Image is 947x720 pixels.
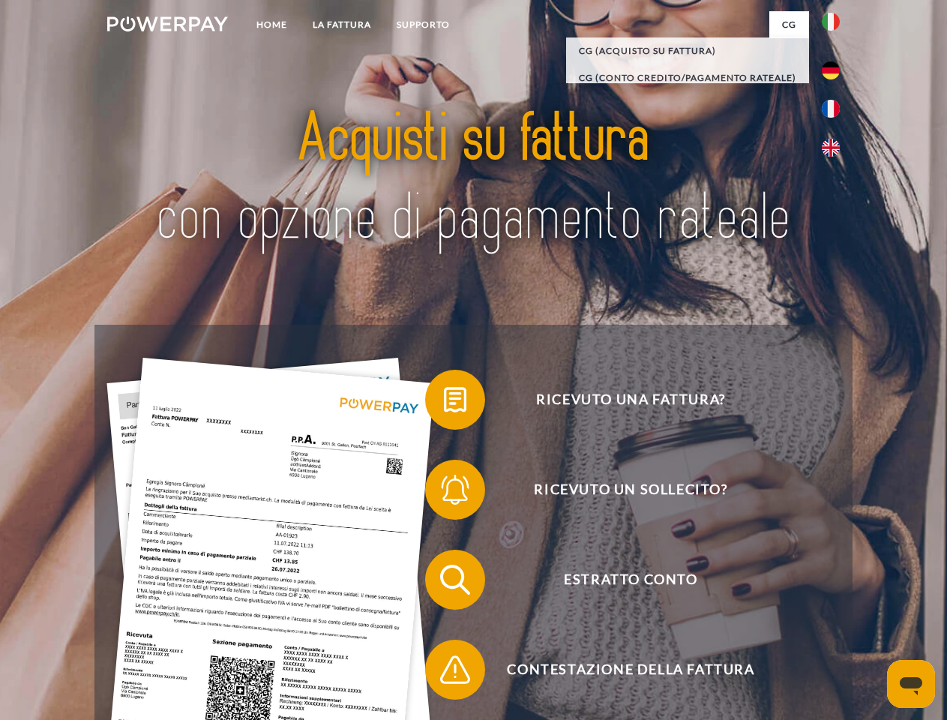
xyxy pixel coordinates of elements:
[822,13,840,31] img: it
[384,11,463,38] a: Supporto
[143,72,804,287] img: title-powerpay_it.svg
[822,61,840,79] img: de
[425,370,815,430] button: Ricevuto una fattura?
[425,460,815,520] button: Ricevuto un sollecito?
[436,651,474,688] img: qb_warning.svg
[300,11,384,38] a: LA FATTURA
[425,550,815,610] button: Estratto conto
[447,550,814,610] span: Estratto conto
[425,640,815,700] button: Contestazione della fattura
[769,11,809,38] a: CG
[566,37,809,64] a: CG (Acquisto su fattura)
[822,100,840,118] img: fr
[447,640,814,700] span: Contestazione della fattura
[436,561,474,598] img: qb_search.svg
[822,139,840,157] img: en
[244,11,300,38] a: Home
[447,460,814,520] span: Ricevuto un sollecito?
[887,660,935,708] iframe: Pulsante per aprire la finestra di messaggistica
[436,381,474,418] img: qb_bill.svg
[447,370,814,430] span: Ricevuto una fattura?
[107,16,228,31] img: logo-powerpay-white.svg
[566,64,809,91] a: CG (Conto Credito/Pagamento rateale)
[436,471,474,508] img: qb_bell.svg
